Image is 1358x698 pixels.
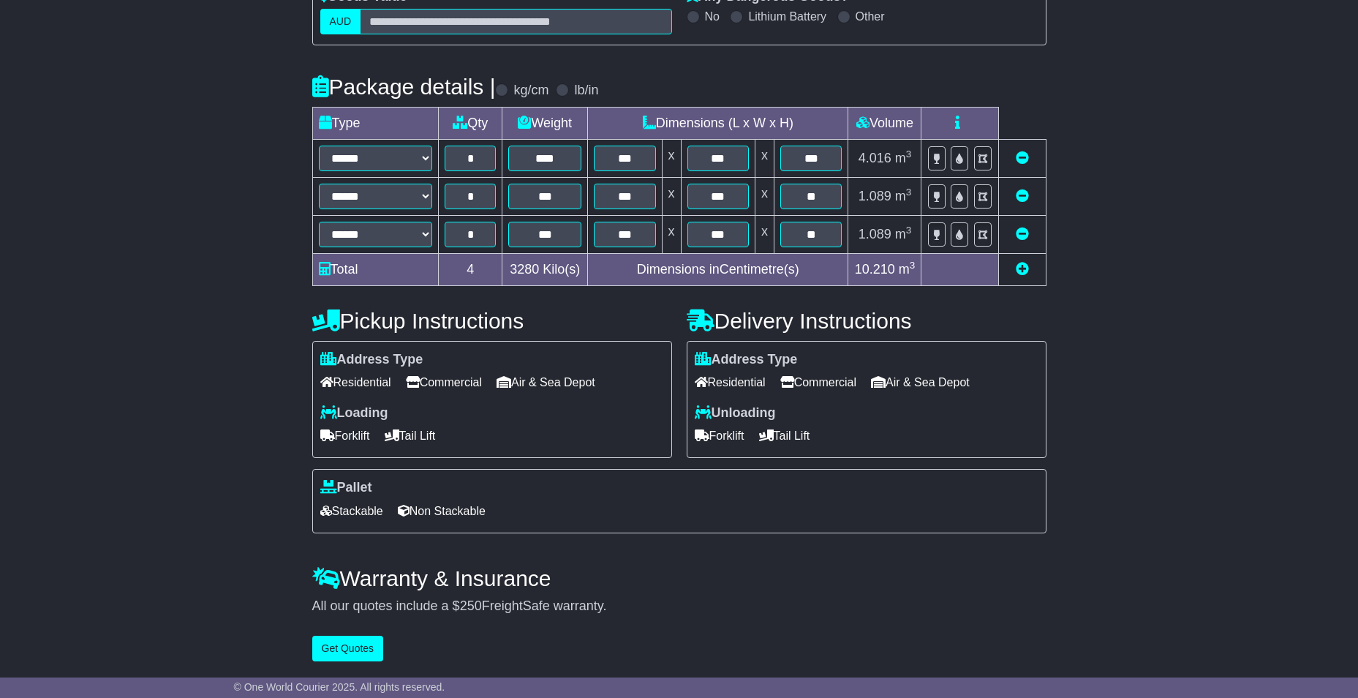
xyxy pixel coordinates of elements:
[895,189,912,203] span: m
[695,424,744,447] span: Forklift
[906,225,912,236] sup: 3
[910,260,916,271] sup: 3
[312,566,1046,590] h4: Warranty & Insurance
[385,424,436,447] span: Tail Lift
[748,10,826,23] label: Lithium Battery
[406,371,482,394] span: Commercial
[312,598,1046,615] div: All our quotes include a $ FreightSafe warranty.
[398,500,486,522] span: Non Stackable
[895,151,912,165] span: m
[320,480,372,496] label: Pallet
[312,253,439,285] td: Total
[320,424,370,447] span: Forklift
[695,371,766,394] span: Residential
[899,262,916,277] span: m
[513,83,548,99] label: kg/cm
[1016,262,1029,277] a: Add new item
[906,149,912,160] sup: 3
[687,309,1046,333] h4: Delivery Instructions
[1016,151,1029,165] a: Remove this item
[320,9,361,34] label: AUD
[312,309,672,333] h4: Pickup Instructions
[755,215,774,253] td: x
[695,352,798,368] label: Address Type
[1016,189,1029,203] a: Remove this item
[460,598,482,613] span: 250
[759,424,810,447] span: Tail Lift
[1016,227,1029,241] a: Remove this item
[662,139,681,177] td: x
[439,107,502,139] td: Qty
[502,107,588,139] td: Weight
[906,187,912,198] sup: 3
[662,177,681,215] td: x
[859,151,891,165] span: 4.016
[234,681,445,693] span: © One World Courier 2025. All rights reserved.
[320,371,391,394] span: Residential
[497,371,595,394] span: Air & Sea Depot
[588,253,848,285] td: Dimensions in Centimetre(s)
[502,253,588,285] td: Kilo(s)
[859,227,891,241] span: 1.089
[871,371,970,394] span: Air & Sea Depot
[705,10,720,23] label: No
[662,215,681,253] td: x
[755,139,774,177] td: x
[755,177,774,215] td: x
[848,107,921,139] td: Volume
[439,253,502,285] td: 4
[574,83,598,99] label: lb/in
[856,10,885,23] label: Other
[695,405,776,421] label: Unloading
[320,405,388,421] label: Loading
[859,189,891,203] span: 1.089
[895,227,912,241] span: m
[320,352,423,368] label: Address Type
[780,371,856,394] span: Commercial
[312,636,384,661] button: Get Quotes
[510,262,539,277] span: 3280
[588,107,848,139] td: Dimensions (L x W x H)
[320,500,383,522] span: Stackable
[312,107,439,139] td: Type
[855,262,895,277] span: 10.210
[312,75,496,99] h4: Package details |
